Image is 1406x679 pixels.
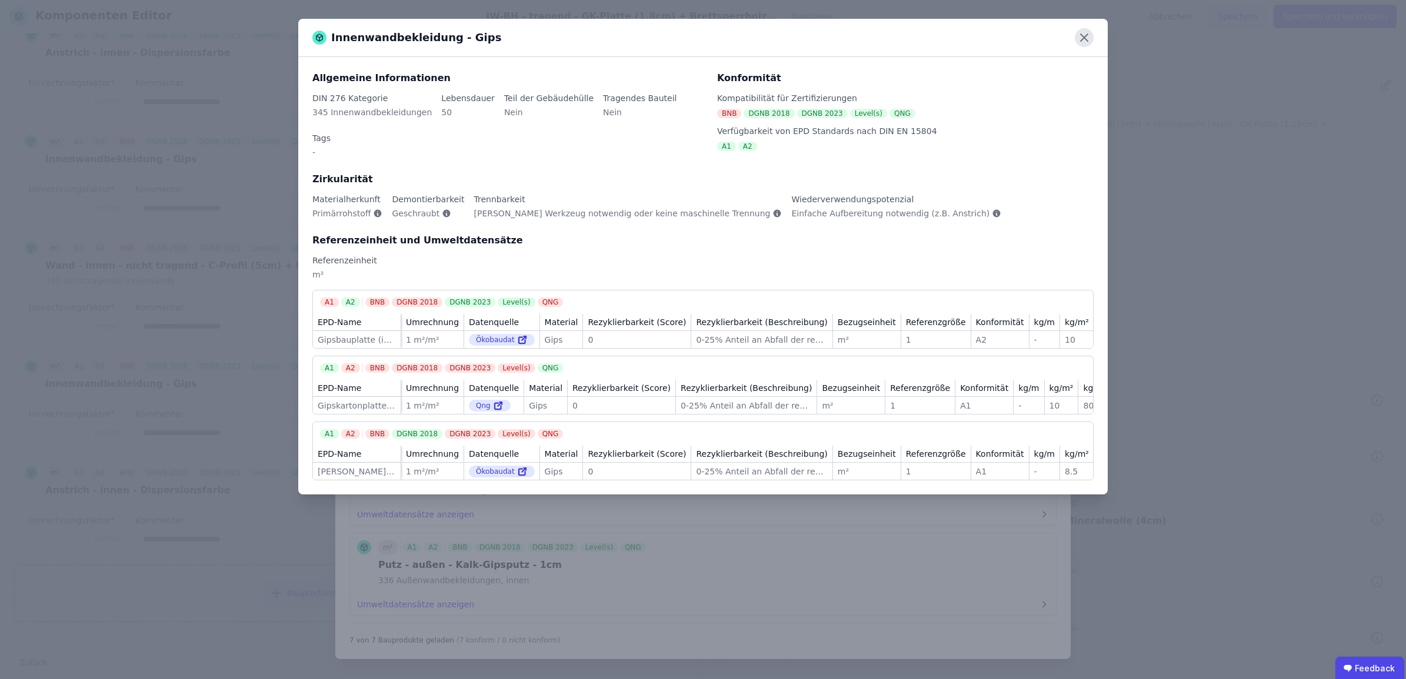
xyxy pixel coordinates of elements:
[529,400,562,412] div: Gips
[392,429,442,439] div: DGNB 2018
[406,448,459,460] div: Umrechnung
[538,297,564,307] div: QNG
[838,334,896,346] div: m²
[469,400,511,412] div: Qng
[445,297,495,307] div: DGNB 2023
[976,316,1024,328] div: Konformität
[469,316,519,328] div: Datenquelle
[498,429,535,439] div: Level(s)
[696,316,827,328] div: Rezyklierbarkeit (Beschreibung)
[318,382,361,394] div: EPD-Name
[976,466,1024,477] div: A1
[696,334,827,346] div: 0-25% Anteil an Abfall der recycled wird
[469,334,535,346] div: Ökobaudat
[696,466,827,477] div: 0-25% Anteil an Abfall der recycled wird
[318,400,396,412] div: Gipskartonplatte (imprägniert) (Dicke 1,25 cm)
[738,142,757,151] div: A2
[976,448,1024,460] div: Konformität
[320,297,339,307] div: A1
[392,208,439,219] span: Geschraubt
[498,363,535,373] div: Level(s)
[341,363,360,373] div: A2
[960,382,1008,394] div: Konformität
[406,334,459,346] div: 1 m²/m²
[312,269,1094,290] div: m²
[588,334,686,346] div: 0
[392,193,464,205] div: Demontierbarkeit
[312,106,432,128] div: 345 Innenwandbekleidungen
[498,297,535,307] div: Level(s)
[717,109,741,118] div: BNB
[312,172,1094,186] div: Zirkularität
[588,316,686,328] div: Rezyklierbarkeit (Score)
[504,106,594,128] div: Nein
[797,109,848,118] div: DGNB 2023
[341,429,360,439] div: A2
[1034,316,1055,328] div: kg/m
[445,429,495,439] div: DGNB 2023
[318,334,396,346] div: Gipsbauplatte (imprägniert, 12,5mm)
[406,316,459,328] div: Umrechnung
[890,400,950,412] div: 1
[312,92,432,104] div: DIN 276 Kategorie
[312,146,331,168] div: -
[717,142,736,151] div: A1
[318,466,396,477] div: [PERSON_NAME] Gipskartonplatten GKB Bauplatte und GKBI Bauplatte imprägniert 12,5 mm
[320,429,339,439] div: A1
[1083,382,1107,394] div: kg/m³
[406,400,459,412] div: 1 m²/m²
[572,400,671,412] div: 0
[312,132,331,144] div: Tags
[1018,382,1039,394] div: kg/m
[474,193,782,205] div: Trennbarkeit
[318,316,361,328] div: EPD-Name
[312,29,501,46] div: Innenwandbekleidung - Gips
[312,193,382,205] div: Materialherkunft
[890,382,950,394] div: Referenzgröße
[588,448,686,460] div: Rezyklierbarkeit (Score)
[320,363,339,373] div: A1
[1065,448,1089,460] div: kg/m²
[822,382,880,394] div: Bezugseinheit
[696,448,827,460] div: Rezyklierbarkeit (Beschreibung)
[791,208,989,219] span: Einfache Aufbereitung notwendig (z.B. Anstrich)
[1065,466,1089,477] div: 8.5
[1034,334,1055,346] div: -
[681,382,812,394] div: Rezyklierbarkeit (Beschreibung)
[976,334,1024,346] div: A2
[906,334,966,346] div: 1
[538,363,564,373] div: QNG
[529,382,562,394] div: Material
[545,448,578,460] div: Material
[504,92,594,104] div: Teil der Gebäudehülle
[588,466,686,477] div: 0
[365,297,389,307] div: BNB
[744,109,794,118] div: DGNB 2018
[1034,448,1055,460] div: kg/m
[717,92,1094,104] div: Kompatibilität für Zertifizierungen
[545,466,578,477] div: Gips
[545,316,578,328] div: Material
[850,109,887,118] div: Level(s)
[406,466,459,477] div: 1 m²/m²
[318,448,361,460] div: EPD-Name
[1065,334,1089,346] div: 10
[1049,382,1074,394] div: kg/m²
[822,400,880,412] div: m²
[474,208,771,219] span: [PERSON_NAME] Werkzeug notwendig oder keine maschinelle Trennung
[406,382,459,394] div: Umrechnung
[1049,400,1074,412] div: 10
[906,466,966,477] div: 1
[312,233,1094,247] div: Referenzeinheit und Umweltdatensätze
[838,466,896,477] div: m²
[392,297,442,307] div: DGNB 2018
[960,400,1008,412] div: A1
[717,71,1094,85] div: Konformität
[1034,466,1055,477] div: -
[365,429,389,439] div: BNB
[906,316,966,328] div: Referenzgröße
[312,71,703,85] div: Allgemeine Informationen
[441,106,495,128] div: 50
[538,429,564,439] div: QNG
[469,382,519,394] div: Datenquelle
